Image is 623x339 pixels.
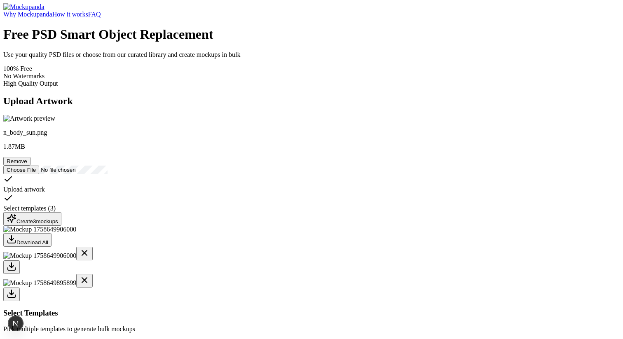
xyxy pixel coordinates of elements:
button: Create3mockups [3,212,61,226]
a: FAQ [88,11,101,18]
p: n_body_sun.png [3,129,620,136]
span: No Watermarks [3,72,44,79]
span: Select templates ( 3 ) [3,205,56,212]
button: Delete mockup [76,247,93,260]
p: Use your quality PSD files or choose from our curated library and create mockups in bulk [3,51,620,58]
h3: Select Templates [3,309,620,318]
img: Mockup 1758649895899 [3,279,76,287]
a: Mockupanda home [3,3,44,10]
img: Mockup 1758649906000 [3,252,76,260]
button: Download mockup [3,288,20,301]
img: Mockupanda [3,3,44,11]
button: Remove [3,157,30,166]
img: Mockup 1758649906000 [3,226,76,233]
img: Artwork preview [3,115,55,122]
p: Pick multiple templates to generate bulk mockups [3,325,620,333]
button: Download All [3,233,52,247]
h2: Upload Artwork [3,96,620,107]
p: 1.87 MB [3,143,620,150]
button: Delete mockup [76,274,93,288]
span: Upload artwork [3,186,45,193]
button: Download mockup [3,260,20,274]
a: Why Mockupanda [3,11,52,18]
span: High Quality Output [3,80,58,87]
span: 100% Free [3,65,32,72]
h1: Free PSD Smart Object Replacement [3,27,620,42]
a: How it works [52,11,88,18]
div: Create 3 mockup s [7,213,58,224]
